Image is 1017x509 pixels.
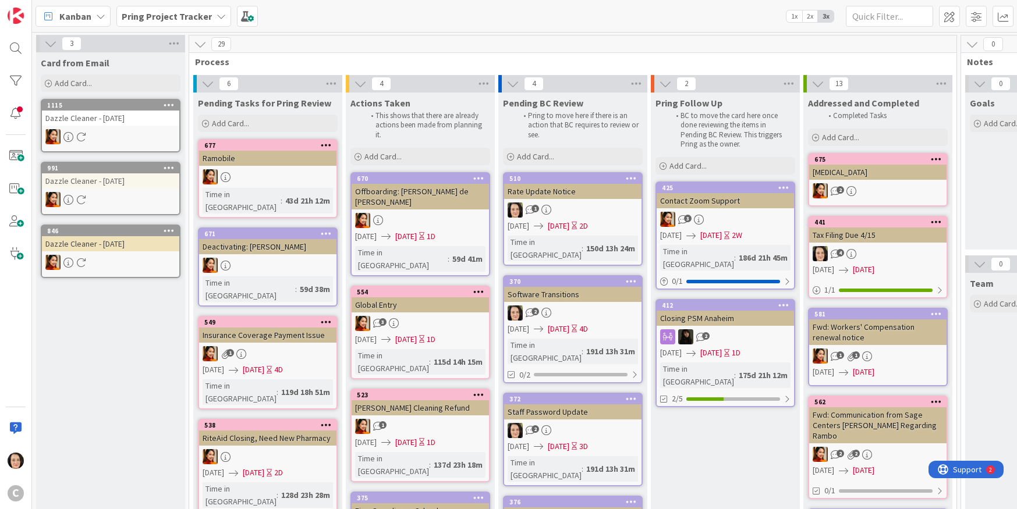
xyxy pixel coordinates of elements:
div: Time in [GEOGRAPHIC_DATA] [203,482,277,508]
span: [DATE] [853,464,874,476]
span: 2 [837,450,844,457]
div: 412 [657,300,794,311]
div: 2D [274,467,283,479]
span: 2 [676,77,696,91]
div: 119d 18h 51m [278,386,333,398]
div: 441Tax Filing Due 4/15 [809,217,947,243]
li: This shows that there are already actions been made from planning it. [364,111,488,140]
img: ES [678,329,693,344]
div: PM [809,348,947,364]
div: PM [42,129,179,144]
div: PM [199,258,336,273]
div: C [8,485,24,501]
div: 376 [509,498,642,506]
div: PM [809,183,947,198]
img: PM [813,348,828,364]
span: : [429,355,431,368]
span: [DATE] [243,364,264,376]
div: 375 [357,494,489,502]
div: Time in [GEOGRAPHIC_DATA] [660,362,734,388]
span: 1x [786,10,802,22]
div: 581 [809,309,947,319]
span: [DATE] [243,467,264,479]
span: Add Card... [364,151,402,162]
div: 1/1 [809,283,947,297]
div: 670 [357,175,489,183]
div: 425Contact Zoom Support [657,183,794,208]
div: 4D [579,323,588,335]
span: 1 [837,351,844,359]
span: : [281,194,282,207]
div: 671Deactivating: [PERSON_NAME] [199,229,336,254]
div: 538RiteAid Closing, Need New Pharmacy [199,420,336,446]
div: Contact Zoom Support [657,193,794,208]
span: [DATE] [355,436,377,449]
div: 1D [427,230,435,243]
span: 0 [991,257,1011,271]
div: Deactivating: [PERSON_NAME] [199,239,336,254]
span: 0/2 [519,369,530,381]
div: 670 [352,173,489,184]
div: Dazzle Cleaner - [DATE] [42,111,179,126]
div: Offboarding: [PERSON_NAME] de [PERSON_NAME] [352,184,489,209]
img: PM [660,212,675,227]
div: 675 [814,155,947,163]
div: 846 [42,226,179,236]
span: : [429,458,431,471]
span: 3 [379,318,387,326]
div: Time in [GEOGRAPHIC_DATA] [660,245,734,270]
div: 675[MEDICAL_DATA] [809,154,947,180]
div: 4D [274,364,283,376]
span: : [277,386,278,398]
span: [DATE] [548,440,569,453]
div: 2 [61,5,63,14]
div: PM [352,316,489,331]
div: 510 [504,173,642,184]
span: 1 [379,421,387,429]
img: PM [813,183,828,198]
div: 549 [204,318,336,326]
span: Add Card... [212,118,249,129]
img: PM [355,316,370,331]
span: 4 [837,249,844,257]
span: 2 [702,332,710,340]
div: 671 [204,230,336,238]
span: [DATE] [548,323,569,335]
span: [DATE] [813,366,834,378]
span: 2 [852,450,860,457]
div: Insurance Coverage Payment Issue [199,328,336,343]
img: PM [45,129,61,144]
div: 677 [204,141,336,150]
span: [DATE] [355,333,377,346]
div: BL [809,246,947,261]
div: BL [504,305,642,321]
div: 137d 23h 18m [431,458,486,471]
span: Process [195,56,942,67]
span: Add Card... [669,161,707,171]
span: 4 [524,77,544,91]
span: Actions Taken [350,97,410,109]
div: 523[PERSON_NAME] Cleaning Refund [352,390,489,415]
span: : [277,489,278,501]
div: 1115Dazzle Cleaner - [DATE] [42,100,179,126]
div: PM [199,449,336,464]
div: 441 [814,218,947,226]
div: 59d 41m [449,252,486,265]
span: Team [970,277,994,289]
div: RiteAid Closing, Need New Pharmacy [199,430,336,446]
div: PM [809,447,947,462]
div: Time in [GEOGRAPHIC_DATA] [508,339,582,364]
div: PM [42,192,179,207]
span: 0 [983,37,1003,51]
span: [DATE] [508,220,529,232]
div: 425 [662,184,794,192]
div: 991 [47,164,179,172]
span: : [582,462,583,475]
div: 1D [732,347,740,359]
span: 6 [219,77,239,91]
div: 677 [199,140,336,151]
span: 1 [852,351,860,359]
span: 0 [991,77,1011,91]
b: Pring Project Tracker [122,10,212,22]
img: BL [813,246,828,261]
